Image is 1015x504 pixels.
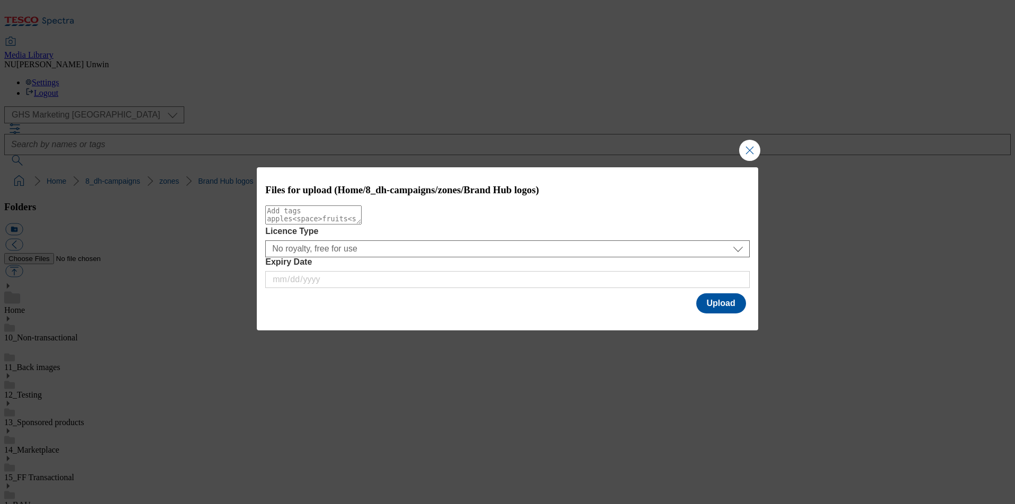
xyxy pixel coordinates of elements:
div: Modal [257,167,758,331]
h3: Files for upload (Home/8_dh-campaigns/zones/Brand Hub logos) [265,184,750,196]
label: Expiry Date [265,257,750,267]
button: Upload [696,293,746,313]
label: Licence Type [265,227,750,236]
button: Close Modal [739,140,760,161]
